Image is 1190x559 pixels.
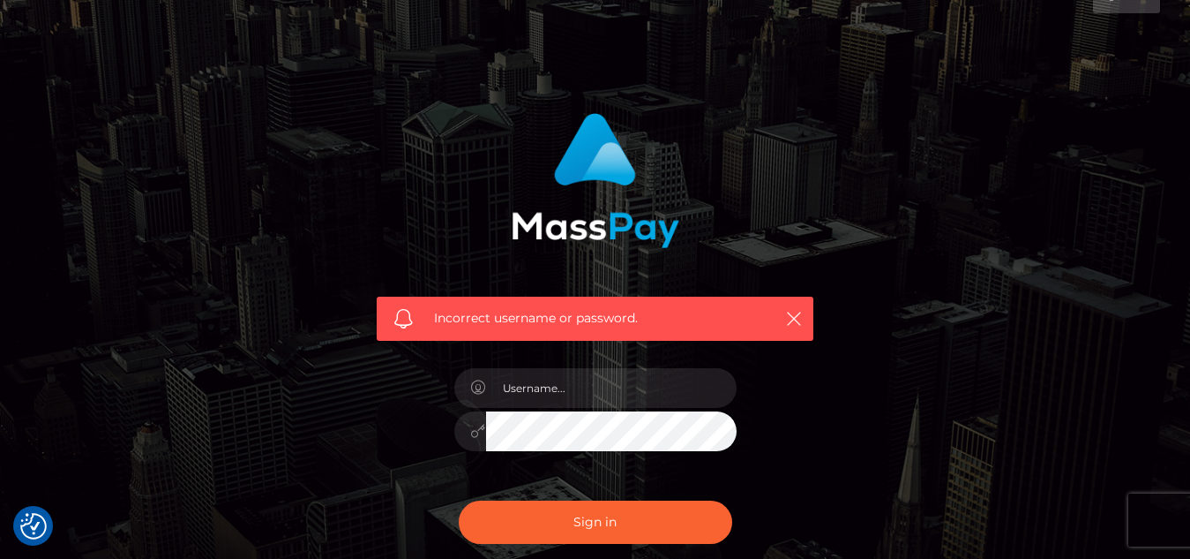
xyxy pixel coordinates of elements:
button: Sign in [459,501,732,544]
img: MassPay Login [512,113,679,248]
img: Revisit consent button [20,513,47,540]
input: Username... [486,368,737,408]
button: Consent Preferences [20,513,47,540]
span: Incorrect username or password. [434,309,756,328]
